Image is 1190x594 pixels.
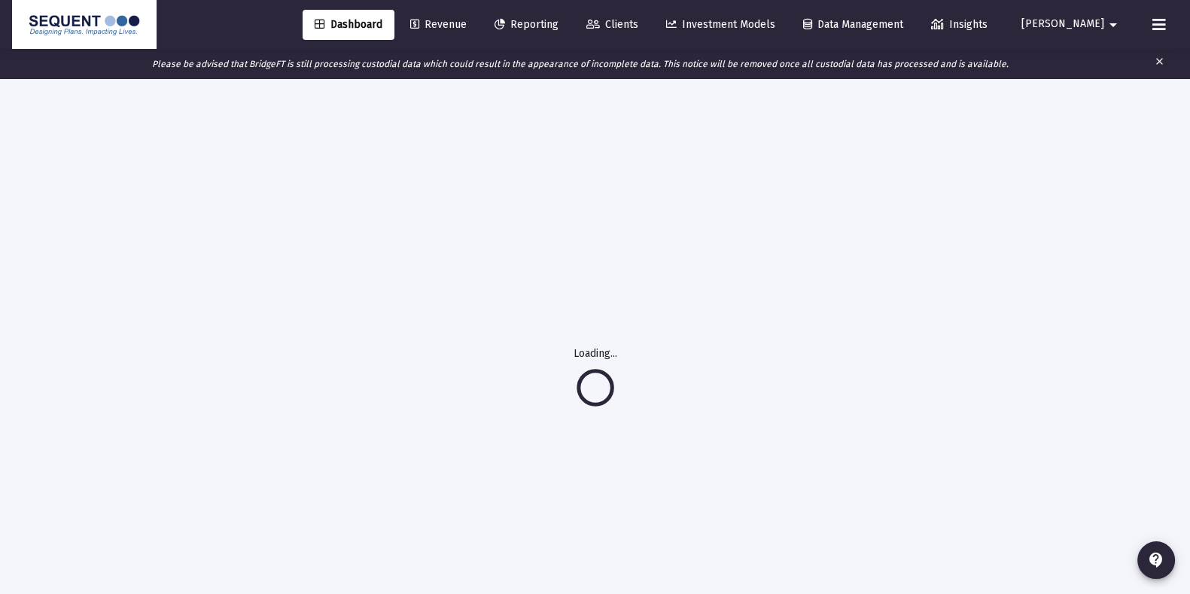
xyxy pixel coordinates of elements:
[1104,10,1122,40] mat-icon: arrow_drop_down
[654,10,787,40] a: Investment Models
[919,10,1000,40] a: Insights
[574,10,650,40] a: Clients
[1003,9,1140,39] button: [PERSON_NAME]
[803,18,903,31] span: Data Management
[586,18,638,31] span: Clients
[303,10,394,40] a: Dashboard
[482,10,571,40] a: Reporting
[495,18,558,31] span: Reporting
[410,18,467,31] span: Revenue
[315,18,382,31] span: Dashboard
[1021,18,1104,31] span: [PERSON_NAME]
[1147,551,1165,569] mat-icon: contact_support
[931,18,988,31] span: Insights
[398,10,479,40] a: Revenue
[152,59,1009,69] i: Please be advised that BridgeFT is still processing custodial data which could result in the appe...
[1154,53,1165,75] mat-icon: clear
[666,18,775,31] span: Investment Models
[23,10,145,40] img: Dashboard
[791,10,915,40] a: Data Management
